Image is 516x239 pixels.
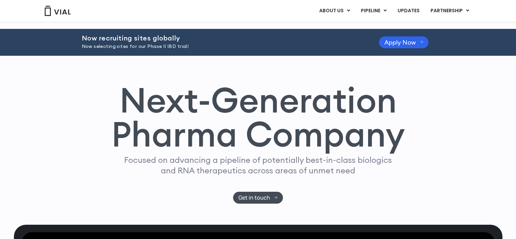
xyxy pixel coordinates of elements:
[238,195,270,200] span: Get in touch
[233,192,283,204] a: Get in touch
[44,6,71,16] img: Vial Logo
[392,5,425,17] a: UPDATES
[356,5,392,17] a: PIPELINEMenu Toggle
[111,83,405,152] h1: Next-Generation Pharma Company
[82,34,362,42] h2: Now recruiting sites globally
[314,5,355,17] a: ABOUT USMenu Toggle
[384,40,416,45] span: Apply Now
[121,155,395,176] p: Focused on advancing a pipeline of potentially best-in-class biologics and RNA therapeutics acros...
[82,43,362,50] p: Now selecting sites for our Phase II IBD trial!
[425,5,475,17] a: PARTNERSHIPMenu Toggle
[379,36,429,48] a: Apply Now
